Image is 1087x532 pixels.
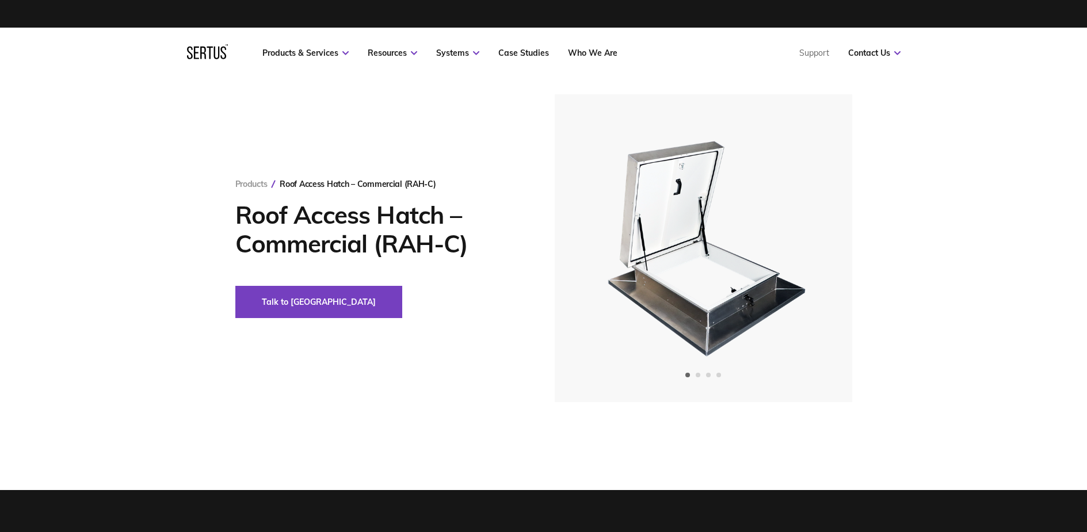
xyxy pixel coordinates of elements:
a: Systems [436,48,479,58]
span: Go to slide 3 [706,373,711,377]
a: Contact Us [848,48,901,58]
button: Talk to [GEOGRAPHIC_DATA] [235,286,402,318]
span: Go to slide 4 [716,373,721,377]
a: Resources [368,48,417,58]
a: Products & Services [262,48,349,58]
h1: Roof Access Hatch – Commercial (RAH-C) [235,201,520,258]
span: Go to slide 2 [696,373,700,377]
a: Case Studies [498,48,549,58]
a: Who We Are [568,48,617,58]
a: Support [799,48,829,58]
a: Products [235,179,268,189]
